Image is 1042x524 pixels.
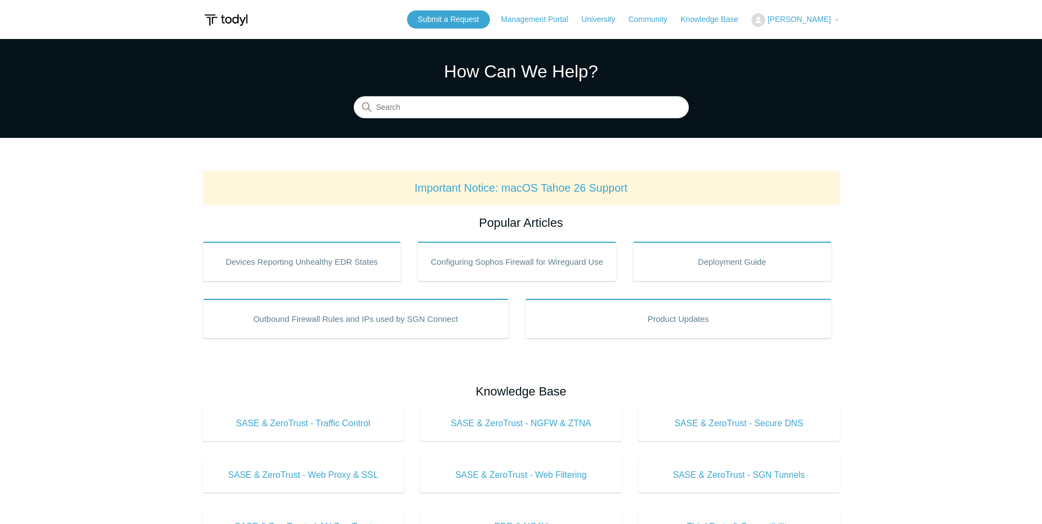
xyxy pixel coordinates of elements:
a: SASE & ZeroTrust - Secure DNS [638,406,840,441]
a: SASE & ZeroTrust - SGN Tunnels [638,458,840,493]
input: Search [354,97,689,119]
a: Configuring Sophos Firewall for Wireguard Use [417,242,616,281]
img: Todyl Support Center Help Center home page [203,10,249,30]
span: SASE & ZeroTrust - SGN Tunnels [655,469,823,482]
a: SASE & ZeroTrust - Web Proxy & SSL [203,458,404,493]
span: SASE & ZeroTrust - NGFW & ZTNA [437,417,605,430]
span: SASE & ZeroTrust - Secure DNS [655,417,823,430]
a: Community [628,14,678,25]
a: Important Notice: macOS Tahoe 26 Support [415,182,628,194]
h2: Knowledge Base [203,382,840,400]
a: SASE & ZeroTrust - Web Filtering [420,458,622,493]
span: [PERSON_NAME] [767,15,831,24]
a: Management Portal [501,14,579,25]
h1: How Can We Help? [354,58,689,85]
a: Submit a Request [407,10,490,29]
a: SASE & ZeroTrust - NGFW & ZTNA [420,406,622,441]
a: SASE & ZeroTrust - Traffic Control [203,406,404,441]
h2: Popular Articles [203,214,840,232]
span: SASE & ZeroTrust - Traffic Control [219,417,388,430]
a: Deployment Guide [633,242,832,281]
span: SASE & ZeroTrust - Web Proxy & SSL [219,469,388,482]
a: University [581,14,626,25]
a: Outbound Firewall Rules and IPs used by SGN Connect [203,299,509,338]
a: Product Updates [525,299,832,338]
button: [PERSON_NAME] [751,13,839,27]
a: Knowledge Base [681,14,749,25]
a: Devices Reporting Unhealthy EDR States [203,242,402,281]
span: SASE & ZeroTrust - Web Filtering [437,469,605,482]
